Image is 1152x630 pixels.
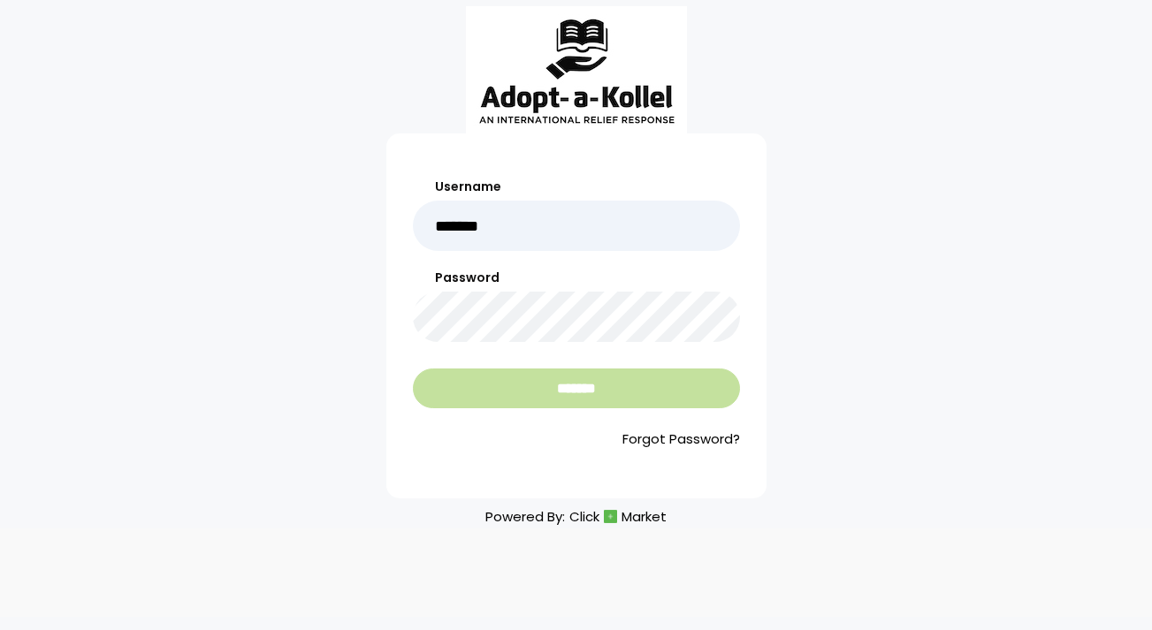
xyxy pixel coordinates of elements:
[569,505,667,528] a: ClickMarket
[413,269,740,287] label: Password
[413,429,740,450] a: Forgot Password?
[485,505,667,528] p: Powered By:
[466,6,687,133] img: aak_logo_sm.jpeg
[604,510,617,523] img: cm_icon.png
[413,178,740,196] label: Username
